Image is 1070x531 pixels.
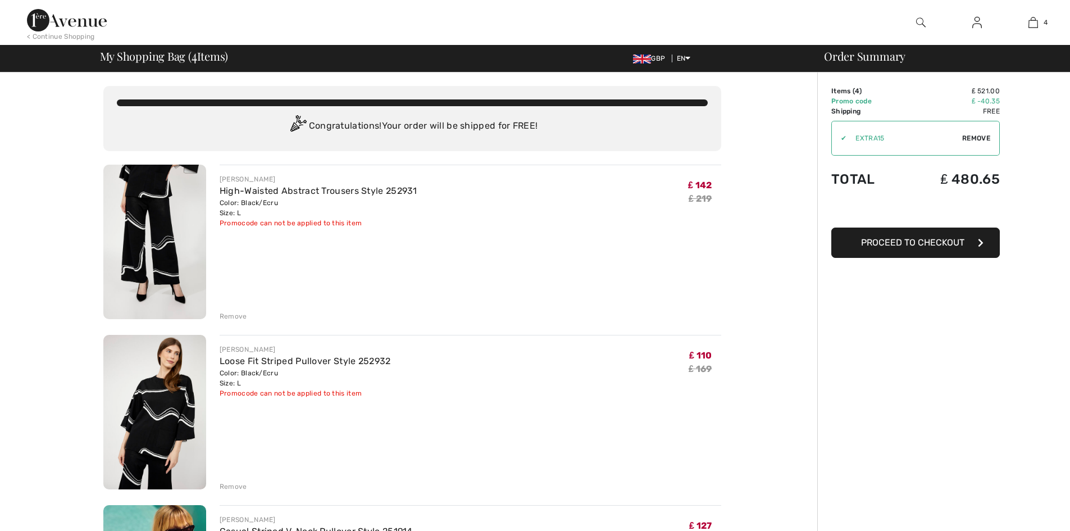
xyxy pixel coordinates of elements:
div: [PERSON_NAME] [220,515,413,525]
a: Loose Fit Striped Pullover Style 252932 [220,356,391,366]
div: [PERSON_NAME] [220,344,391,355]
img: search the website [916,16,926,29]
td: Shipping [831,106,903,116]
img: My Bag [1028,16,1038,29]
td: Items ( ) [831,86,903,96]
div: [PERSON_NAME] [220,174,417,184]
img: Loose Fit Striped Pullover Style 252932 [103,335,206,489]
td: Free [903,106,1000,116]
img: My Info [972,16,982,29]
td: Promo code [831,96,903,106]
span: My Shopping Bag ( Items) [100,51,229,62]
span: ₤ 110 [689,350,712,361]
td: ₤ 521.00 [903,86,1000,96]
td: ₤ 480.65 [903,160,1000,198]
button: Proceed to Checkout [831,228,1000,258]
input: Promo code [846,121,962,155]
s: ₤ 169 [689,364,712,374]
a: High-Waisted Abstract Trousers Style 252931 [220,185,417,196]
iframe: PayPal [831,198,1000,224]
span: GBP [633,55,670,62]
div: < Continue Shopping [27,31,95,42]
span: Remove [962,133,990,143]
img: 1ère Avenue [27,9,107,31]
div: Congratulations! Your order will be shipped for FREE! [117,115,708,138]
span: ₤ 142 [688,180,712,190]
td: ₤ -40.35 [903,96,1000,106]
span: Proceed to Checkout [861,237,964,248]
s: ₤ 219 [689,193,712,204]
a: Sign In [963,16,991,30]
img: High-Waisted Abstract Trousers Style 252931 [103,165,206,319]
img: Congratulation2.svg [286,115,309,138]
div: Remove [220,482,247,492]
a: 4 [1005,16,1060,29]
img: UK Pound [633,55,651,63]
div: Promocode can not be applied to this item [220,388,391,398]
span: EN [677,55,691,62]
div: ✔ [832,133,846,143]
td: Total [831,160,903,198]
div: Color: Black/Ecru Size: L [220,198,417,218]
div: Remove [220,311,247,321]
span: 4 [855,87,859,95]
span: ₤ 127 [689,520,712,531]
div: Order Summary [811,51,1063,62]
span: 4 [192,48,197,62]
div: Color: Black/Ecru Size: L [220,368,391,388]
div: Promocode can not be applied to this item [220,218,417,228]
span: 4 [1044,17,1048,28]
